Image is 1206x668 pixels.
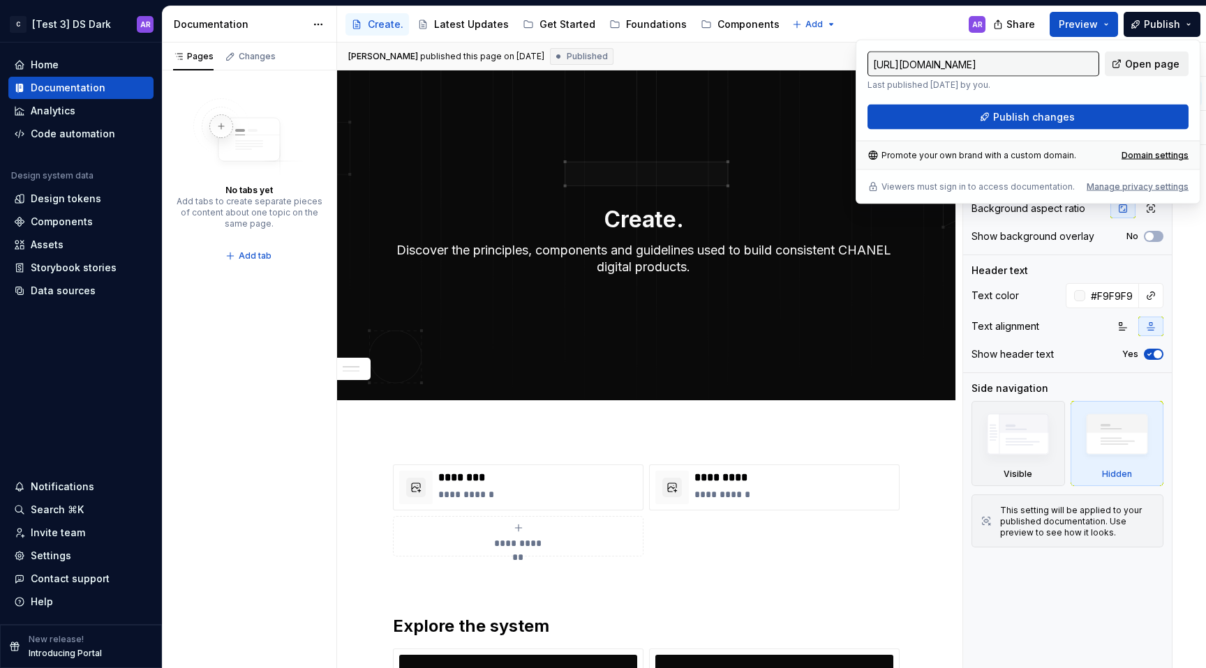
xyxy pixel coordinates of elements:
[1105,52,1189,77] a: Open page
[345,13,409,36] a: Create.
[971,264,1028,278] div: Header text
[8,77,154,99] a: Documentation
[239,51,276,62] div: Changes
[717,17,780,31] div: Components
[29,648,102,659] p: Introducing Portal
[140,19,151,30] div: AR
[1050,12,1118,37] button: Preview
[412,13,514,36] a: Latest Updates
[1085,283,1139,308] input: Auto
[8,54,154,76] a: Home
[221,246,278,266] button: Add tab
[1059,17,1098,31] span: Preview
[971,289,1019,303] div: Text color
[225,185,273,196] div: No tabs yet
[368,17,403,31] div: Create.
[1000,505,1154,538] div: This setting will be applied to your published documentation. Use preview to see how it looks.
[695,13,785,36] a: Components
[1126,231,1138,242] label: No
[1122,150,1189,161] a: Domain settings
[31,526,85,540] div: Invite team
[868,79,1099,91] p: Last published [DATE] by you.
[3,9,159,39] button: C[Test 3] DS DarkAR
[881,181,1075,192] p: Viewers must sign in to access documentation.
[8,100,154,122] a: Analytics
[8,123,154,145] a: Code automation
[8,522,154,544] a: Invite team
[1087,181,1189,192] button: Manage privacy settings
[8,476,154,498] button: Notifications
[539,17,595,31] div: Get Started
[971,319,1039,333] div: Text alignment
[390,203,897,236] textarea: Create.
[1006,17,1035,31] span: Share
[972,19,983,30] div: AR
[8,499,154,521] button: Search ⌘K
[434,17,509,31] div: Latest Updates
[31,549,71,563] div: Settings
[420,51,544,62] div: published this page on [DATE]
[1122,349,1138,360] label: Yes
[32,17,111,31] div: [Test 3] DS Dark
[788,15,840,34] button: Add
[8,234,154,256] a: Assets
[626,17,687,31] div: Foundations
[971,381,1048,395] div: Side navigation
[31,261,117,275] div: Storybook stories
[8,545,154,567] a: Settings
[986,12,1044,37] button: Share
[31,104,75,118] div: Analytics
[1144,17,1180,31] span: Publish
[805,19,823,30] span: Add
[10,16,27,33] div: C
[174,17,306,31] div: Documentation
[8,211,154,233] a: Components
[31,284,96,298] div: Data sources
[31,58,59,72] div: Home
[348,51,418,62] span: [PERSON_NAME]
[31,238,64,252] div: Assets
[390,239,897,278] textarea: Discover the principles, components and guidelines used to build consistent CHANEL digital products.
[1125,57,1179,71] span: Open page
[11,170,94,181] div: Design system data
[1004,469,1032,480] div: Visible
[868,150,1076,161] div: Promote your own brand with a custom domain.
[1124,12,1200,37] button: Publish
[1071,401,1164,486] div: Hidden
[8,257,154,279] a: Storybook stories
[393,615,900,637] h2: Explore the system
[176,196,322,229] div: Add tabs to create separate pieces of content about one topic on the same page.
[31,480,94,494] div: Notifications
[31,81,105,95] div: Documentation
[971,229,1094,243] div: Show background overlay
[31,572,110,586] div: Contact support
[173,51,214,62] div: Pages
[31,127,115,141] div: Code automation
[971,401,1065,486] div: Visible
[29,634,84,645] p: New release!
[8,280,154,302] a: Data sources
[31,215,93,229] div: Components
[1102,469,1132,480] div: Hidden
[868,105,1189,130] button: Publish changes
[517,13,601,36] a: Get Started
[239,250,271,261] span: Add tab
[8,591,154,613] button: Help
[8,568,154,590] button: Contact support
[971,202,1085,215] div: Background aspect ratio
[567,51,608,62] span: Published
[31,503,84,517] div: Search ⌘K
[31,192,101,206] div: Design tokens
[971,347,1054,361] div: Show header text
[8,188,154,210] a: Design tokens
[993,110,1075,124] span: Publish changes
[604,13,692,36] a: Foundations
[345,10,785,38] div: Page tree
[31,595,53,609] div: Help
